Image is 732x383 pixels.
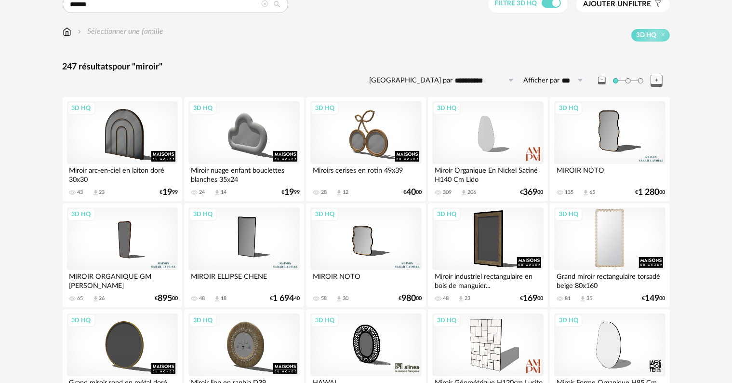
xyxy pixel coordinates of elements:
[524,76,560,85] label: Afficher par
[160,189,178,196] div: € 99
[433,208,461,220] div: 3D HQ
[636,189,665,196] div: € 00
[92,189,99,196] span: Download icon
[579,295,586,302] span: Download icon
[403,189,422,196] div: € 00
[586,295,592,302] div: 35
[67,314,95,327] div: 3D HQ
[432,164,543,183] div: Miroir Organique En Nickel Satiné H140 Cm Lido
[213,295,221,302] span: Download icon
[582,189,589,196] span: Download icon
[189,208,217,220] div: 3D HQ
[399,295,422,302] div: € 00
[189,102,217,114] div: 3D HQ
[443,189,452,196] div: 309
[432,270,543,289] div: Miroir industriel rectangulaire en bois de manguier...
[162,189,172,196] span: 19
[401,295,416,302] span: 980
[270,295,300,302] div: € 40
[63,62,670,73] div: 247 résultats
[188,270,299,289] div: MIROIR ELLIPSE CHENE
[155,295,178,302] div: € 00
[520,295,544,302] div: € 00
[589,189,595,196] div: 65
[642,295,665,302] div: € 00
[370,76,453,85] label: [GEOGRAPHIC_DATA] par
[460,189,467,196] span: Download icon
[67,164,178,183] div: Miroir arc-en-ciel en laiton doré 30x30
[555,314,583,327] div: 3D HQ
[158,295,172,302] span: 895
[221,295,226,302] div: 18
[428,203,547,307] a: 3D HQ Miroir industriel rectangulaire en bois de manguier... 48 Download icon 23 €16900
[584,0,629,8] span: Ajouter un
[99,189,105,196] div: 23
[443,295,449,302] div: 48
[465,295,470,302] div: 23
[310,164,421,183] div: Miroirs cerises en rotin 49x39
[67,208,95,220] div: 3D HQ
[406,189,416,196] span: 40
[189,314,217,327] div: 3D HQ
[645,295,660,302] span: 149
[188,164,299,183] div: Miroir nuage enfant bouclettes blanches 35x24
[63,26,71,37] img: svg+xml;base64,PHN2ZyB3aWR0aD0iMTYiIGhlaWdodD0iMTciIHZpZXdCb3g9IjAgMCAxNiAxNyIgZmlsbD0ibm9uZSIgeG...
[321,189,327,196] div: 28
[92,295,99,302] span: Download icon
[520,189,544,196] div: € 00
[311,102,339,114] div: 3D HQ
[554,164,665,183] div: MIROIR NOTO
[433,314,461,327] div: 3D HQ
[184,203,304,307] a: 3D HQ MIROIR ELLIPSE CHENE 48 Download icon 18 €1 69440
[550,203,669,307] a: 3D HQ Grand miroir rectangulaire torsadé beige 80x160 81 Download icon 35 €14900
[311,208,339,220] div: 3D HQ
[555,102,583,114] div: 3D HQ
[306,203,426,307] a: 3D HQ MIROIR NOTO 58 Download icon 30 €98000
[565,295,571,302] div: 81
[78,189,83,196] div: 43
[63,203,182,307] a: 3D HQ MIROIR ORGANIQUE GM [PERSON_NAME] 65 Download icon 26 €89500
[343,189,348,196] div: 12
[550,97,669,201] a: 3D HQ MIROIR NOTO 135 Download icon 65 €1 28000
[113,63,163,71] span: pour "miroir"
[67,102,95,114] div: 3D HQ
[76,26,83,37] img: svg+xml;base64,PHN2ZyB3aWR0aD0iMTYiIGhlaWdodD0iMTYiIHZpZXdCb3g9IjAgMCAxNiAxNiIgZmlsbD0ibm9uZSIgeG...
[457,295,465,302] span: Download icon
[335,295,343,302] span: Download icon
[99,295,105,302] div: 26
[199,295,205,302] div: 48
[467,189,476,196] div: 206
[428,97,547,201] a: 3D HQ Miroir Organique En Nickel Satiné H140 Cm Lido 309 Download icon 206 €36900
[67,270,178,289] div: MIROIR ORGANIQUE GM [PERSON_NAME]
[63,97,182,201] a: 3D HQ Miroir arc-en-ciel en laiton doré 30x30 43 Download icon 23 €1999
[306,97,426,201] a: 3D HQ Miroirs cerises en rotin 49x39 28 Download icon 12 €4000
[310,270,421,289] div: MIROIR NOTO
[433,102,461,114] div: 3D HQ
[565,189,573,196] div: 135
[555,208,583,220] div: 3D HQ
[221,189,226,196] div: 14
[335,189,343,196] span: Download icon
[321,295,327,302] div: 58
[78,295,83,302] div: 65
[523,189,538,196] span: 369
[284,189,294,196] span: 19
[523,295,538,302] span: 169
[76,26,164,37] div: Sélectionner une famille
[273,295,294,302] span: 1 694
[184,97,304,201] a: 3D HQ Miroir nuage enfant bouclettes blanches 35x24 24 Download icon 14 €1999
[311,314,339,327] div: 3D HQ
[199,189,205,196] div: 24
[281,189,300,196] div: € 99
[343,295,348,302] div: 30
[639,189,660,196] span: 1 280
[213,189,221,196] span: Download icon
[554,270,665,289] div: Grand miroir rectangulaire torsadé beige 80x160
